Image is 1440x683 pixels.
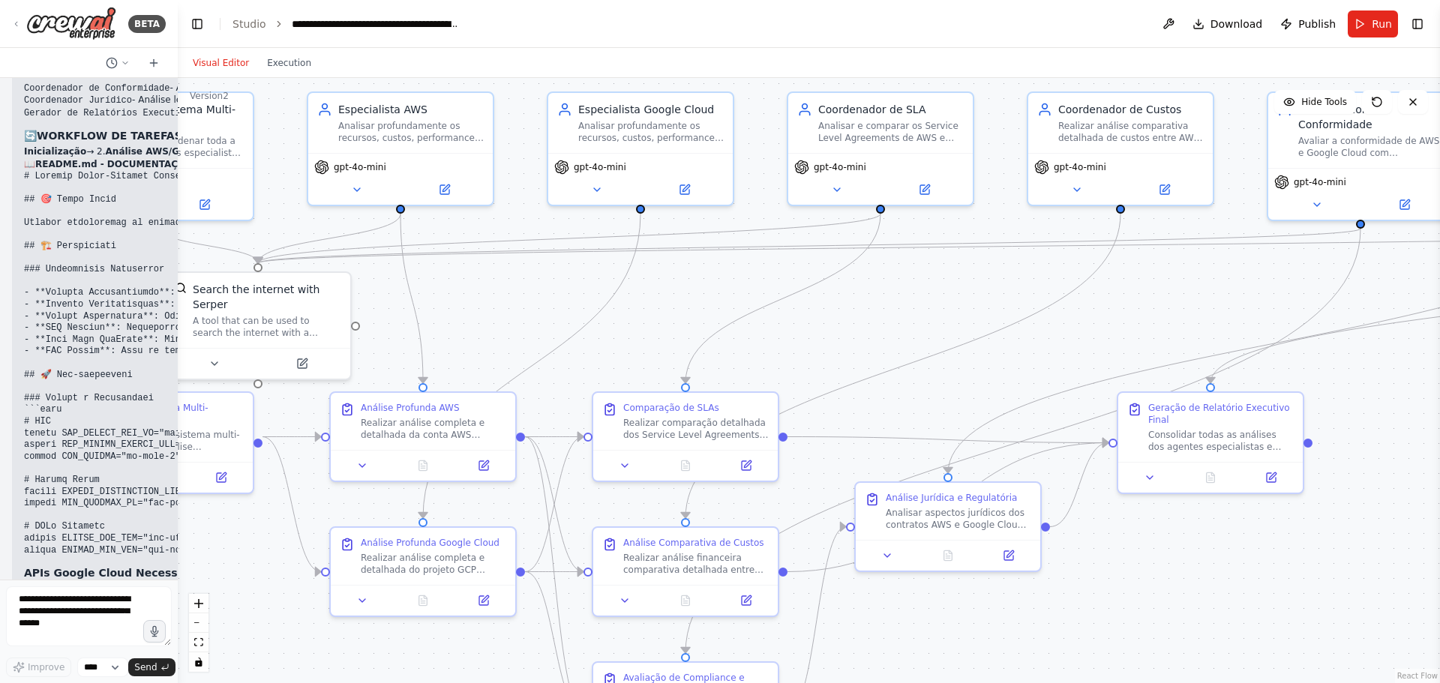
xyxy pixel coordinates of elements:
g: Edge from 70445ecb-1e58-4207-b2f0-00d298939bf9 to 701fdc56-cdbe-4805-9399-8724bdbb780e [787,436,1108,580]
button: Open in side panel [1122,181,1207,199]
strong: WORKFLOW DE TAREFAS: [37,130,186,142]
g: Edge from d166c02c-359b-4e1d-b55b-22c52469039d to 70445ecb-1e58-4207-b2f0-00d298939bf9 [678,214,1128,518]
div: Especialista Google CloudAnalisar profundamente os recursos, custos, performance e configurações ... [547,91,734,206]
div: SerperDevToolSearch the internet with SerperA tool that can be used to search the internet with a... [164,271,352,380]
img: SerperDevTool [175,282,187,294]
button: Start a new chat [142,54,166,72]
g: Edge from 73f76df3-20f2-4b4f-a749-284aa358295c to 1849d2d9-2544-4dd6-81bc-062b0f153c79 [678,229,1368,653]
button: Open in side panel [402,181,487,199]
div: Coordenador de SLA [818,102,964,117]
g: Edge from 46113a55-53c7-402f-bff6-4534f225f90d to 74c8144b-2a8b-49b9-b382-57b2d1ac70a1 [153,229,265,263]
div: Análise Profunda AWS [361,402,460,414]
div: Realizar análise completa e detalhada do projeto GCP {gcp_project_id}, coletando dados de: custos... [361,552,506,576]
div: Análise Profunda Google CloudRealizar análise completa e detalhada do projeto GCP {gcp_project_id... [329,526,517,617]
button: zoom in [189,594,208,613]
img: Logo [26,7,116,40]
div: Analisar aspectos jurídicos dos contratos AWS e Google Cloud sob ótica da legislação brasileira. ... [886,507,1031,531]
button: Send [128,658,175,676]
div: BETA [128,15,166,33]
div: Comparação de SLAs [623,402,719,414]
g: Edge from b7382e99-1a87-42d1-8a81-f66f714511fb to 74c8144b-2a8b-49b9-b382-57b2d1ac70a1 [250,214,408,263]
button: Open in side panel [162,196,247,214]
div: Analisar e comparar os Service Level Agreements de AWS e Google Cloud para o contexto do projeto ... [818,120,964,144]
li: - Avaliação de compliance e security [24,82,1104,95]
g: Edge from a6f6f03c-c262-4095-b101-d652adef30f8 to 701fdc56-cdbe-4805-9399-8724bdbb780e [787,430,1108,451]
button: Open in side panel [720,457,772,475]
g: Edge from fb8c40b5-6911-42dc-b36c-4875eff11178 to a6f6f03c-c262-4095-b101-d652adef30f8 [525,430,583,580]
div: Realizar análise comparativa detalhada de custos entre AWS e Google Cloud, calculando TCO (Total ... [1058,120,1204,144]
div: Realizar análise financeira comparativa detalhada entre AWS e Google Cloud considerando os dados ... [623,552,769,576]
button: Open in side panel [195,469,247,487]
button: zoom out [189,613,208,633]
div: Analisar profundamente os recursos, custos, performance e configurações do projeto GCP {gcp_proje... [578,120,724,144]
div: Análise Profunda AWSRealizar análise completa e detalhada da conta AWS {aws_account_id}, coletand... [329,391,517,482]
button: No output available [654,592,718,610]
div: Realizar comparação detalhada dos Service Level Agreements entre AWS e Google Cloud para os workl... [623,417,769,441]
li: - Consolidação e tomada de decisão [24,107,1104,120]
span: Send [134,661,157,673]
nav: breadcrumb [232,16,460,31]
button: Improve [6,658,71,677]
span: Run [1372,16,1392,31]
strong: Inicialização [24,146,86,157]
g: Edge from f8c1bc30-6f11-4535-907b-761b57d822a0 to fb8c40b5-6911-42dc-b36c-4875eff11178 [262,430,321,580]
div: Coordenador de SLAAnalisar e comparar os Service Level Agreements de AWS e Google Cloud para o co... [787,91,974,206]
div: Análise Jurídica e RegulatóriaAnalisar aspectos jurídicos dos contratos AWS e Google Cloud sob ót... [854,481,1042,572]
button: Open in side panel [259,355,344,373]
button: fit view [189,633,208,652]
span: gpt-4o-mini [574,161,626,173]
span: Improve [28,661,64,673]
button: Open in side panel [882,181,967,199]
span: gpt-4o-mini [1054,161,1106,173]
div: Comparação de SLAsRealizar comparação detalhada dos Service Level Agreements entre AWS e Google C... [592,391,779,482]
g: Edge from b1d82763-d794-4e09-a59f-697c3fab6e29 to 701fdc56-cdbe-4805-9399-8724bdbb780e [1050,436,1108,535]
div: Especialista AWS [338,102,484,117]
g: Edge from 01aba47b-8cb7-4167-86ce-7d461293634e to a6f6f03c-c262-4095-b101-d652adef30f8 [525,430,583,445]
span: Download [1210,16,1263,31]
button: Open in side panel [982,547,1034,565]
li: - Análise legal e regulatória brasileira [24,94,1104,107]
div: Coordenador de Custos [1058,102,1204,117]
div: Search the internet with Serper [193,282,341,312]
span: gpt-4o-mini [814,161,866,173]
g: Edge from 01aba47b-8cb7-4167-86ce-7d461293634e to 70445ecb-1e58-4207-b2f0-00d298939bf9 [525,430,583,580]
button: Publish [1274,10,1342,37]
span: Hide Tools [1301,96,1347,108]
h3: APIs Google Cloud Necessárias [24,565,1104,580]
button: Download [1186,10,1269,37]
button: Click to speak your automation idea [143,620,166,643]
button: No output available [391,592,455,610]
button: toggle interactivity [189,652,208,672]
h2: 📖 [24,159,1104,171]
div: Análise Profunda Google Cloud [361,537,499,549]
strong: Análise AWS/GCP [106,146,193,157]
div: Analisar profundamente os recursos, custos, performance e configurações da conta AWS {aws_account... [338,120,484,144]
span: gpt-4o-mini [1294,176,1346,188]
button: Hide left sidebar [187,13,208,34]
div: React Flow controls [189,594,208,672]
g: Edge from 5986449a-33ef-4ac2-8453-974d5fb3d49f to 74c8144b-2a8b-49b9-b382-57b2d1ac70a1 [250,214,888,263]
code: Coordenador de Custos [24,70,137,81]
button: Open in side panel [720,592,772,610]
button: No output available [1179,469,1243,487]
strong: README.md - DOCUMENTAÇÃO COMPLETA [35,159,250,169]
code: Coordenador de Conformidade [24,83,169,94]
div: Especialista Google Cloud [578,102,724,117]
button: Open in side panel [1245,469,1297,487]
a: Studio [232,18,266,30]
a: React Flow attribution [1397,672,1438,680]
li: → 2. → 3. → 4. → 5. [24,146,1104,158]
g: Edge from 5986449a-33ef-4ac2-8453-974d5fb3d49f to a6f6f03c-c262-4095-b101-d652adef30f8 [678,214,888,383]
code: Gerador de Relatórios Executivos [24,108,196,118]
div: Version 2 [190,90,229,102]
h3: 🔄 [24,128,1104,143]
g: Edge from f8c1bc30-6f11-4535-907b-761b57d822a0 to 01aba47b-8cb7-4167-86ce-7d461293634e [262,430,321,445]
div: Geração de Relatório Executivo Final [1148,402,1294,426]
button: Switch to previous chat [100,54,136,72]
div: Especialista AWSAnalisar profundamente os recursos, custos, performance e configurações da conta ... [307,91,494,206]
button: Open in side panel [642,181,727,199]
span: gpt-4o-mini [334,161,386,173]
button: No output available [654,457,718,475]
div: Análise Comparativa de Custos [623,537,764,549]
div: Coordenador de CustosRealizar análise comparativa detalhada de custos entre AWS e Google Cloud, c... [1027,91,1214,206]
